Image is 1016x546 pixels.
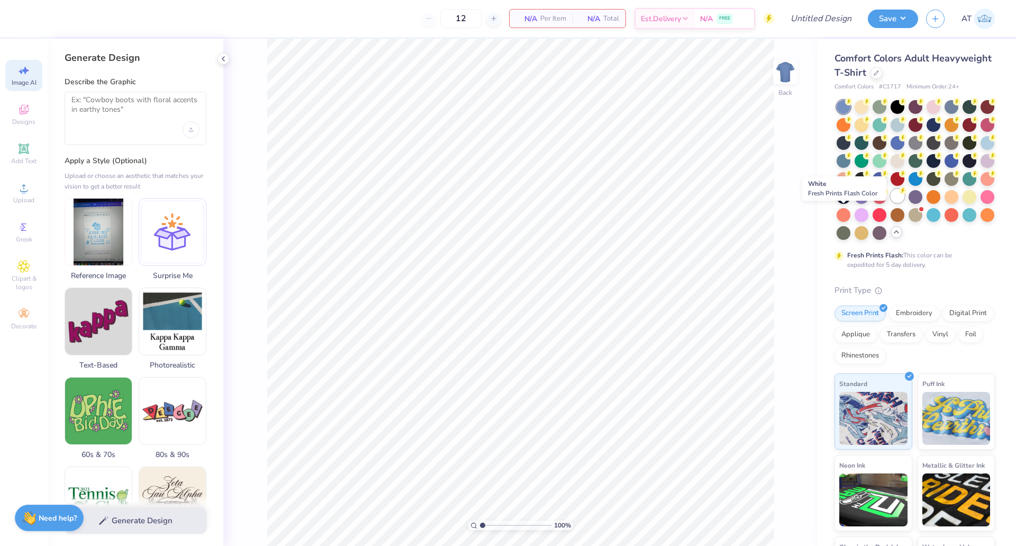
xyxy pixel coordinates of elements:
[778,88,792,97] div: Back
[183,121,199,138] div: Upload image
[868,10,918,28] button: Save
[847,250,977,270] div: This color can be expedited for 5 day delivery.
[906,83,959,92] span: Minimum Order: 24 +
[775,61,796,83] img: Back
[839,392,908,445] img: Standard
[65,51,206,64] div: Generate Design
[839,378,867,389] span: Standard
[12,118,35,126] span: Designs
[65,77,206,87] label: Describe the Graphic
[942,306,994,321] div: Digital Print
[16,235,32,244] span: Greek
[5,274,42,291] span: Clipart & logos
[961,13,972,25] span: AT
[11,322,37,330] span: Decorate
[961,8,995,29] a: AT
[834,52,992,79] span: Comfort Colors Adult Heavyweight T-Shirt
[922,460,985,471] span: Metallic & Glitter Ink
[839,473,908,526] img: Neon Ink
[65,199,132,265] img: Upload reference
[579,13,600,24] span: N/A
[839,460,865,471] span: Neon Ink
[39,513,77,523] strong: Need help?
[540,13,566,24] span: Per Item
[516,13,537,24] span: N/A
[889,306,939,321] div: Embroidery
[139,378,206,444] img: 80s & 90s
[13,196,34,204] span: Upload
[879,83,901,92] span: # C1717
[834,306,886,321] div: Screen Print
[65,156,206,166] label: Apply a Style (Optional)
[65,270,132,281] span: Reference Image
[922,392,991,445] img: Puff Ink
[641,13,681,24] span: Est. Delivery
[65,288,132,355] img: Text-Based
[139,270,206,281] span: Surprise Me
[926,327,955,343] div: Vinyl
[922,378,945,389] span: Puff Ink
[700,13,713,24] span: N/A
[65,360,132,371] span: Text-Based
[65,378,132,444] img: 60s & 70s
[834,348,886,364] div: Rhinestones
[11,157,37,165] span: Add Text
[139,449,206,460] span: 80s & 90s
[958,327,983,343] div: Foil
[834,327,877,343] div: Applique
[139,288,206,355] img: Photorealistic
[834,83,874,92] span: Comfort Colors
[440,9,482,28] input: – –
[139,360,206,371] span: Photorealistic
[554,521,571,530] span: 100 %
[974,8,995,29] img: Annabelle Tamez
[65,449,132,460] span: 60s & 70s
[847,251,903,259] strong: Fresh Prints Flash:
[922,473,991,526] img: Metallic & Glitter Ink
[139,467,206,534] img: Classic
[603,13,619,24] span: Total
[65,467,132,534] img: Cartoons
[12,78,37,87] span: Image AI
[65,171,206,192] div: Upload or choose an aesthetic that matches your vision to get a better result
[802,176,886,201] div: White
[719,15,730,22] span: FREE
[880,327,922,343] div: Transfers
[834,284,995,297] div: Print Type
[808,189,877,198] span: Fresh Prints Flash Color
[782,8,860,29] input: Untitled Design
